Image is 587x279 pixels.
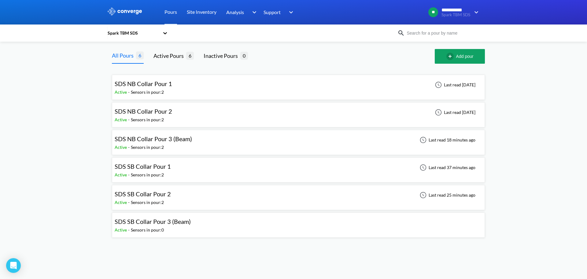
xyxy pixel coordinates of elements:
[131,227,164,233] div: Sensors in pour: 0
[405,30,479,36] input: Search for a pour by name
[115,218,191,225] span: SDS SB Collar Pour 3 (Beam)
[248,9,258,16] img: downArrow.svg
[416,164,477,171] div: Last read 37 minutes ago
[435,49,485,64] button: Add pour
[115,163,171,170] span: SDS SB Collar Pour 1
[115,190,171,198] span: SDS SB Collar Pour 2
[6,258,21,273] div: Open Intercom Messenger
[131,89,164,96] div: Sensors in pour: 2
[397,29,405,37] img: icon-search.svg
[131,144,164,151] div: Sensors in pour: 2
[112,220,485,225] a: SDS SB Collar Pour 3 (Beam)Active-Sensors in pour:0
[128,145,131,150] span: -
[128,227,131,232] span: -
[131,116,164,123] div: Sensors in pour: 2
[441,13,470,17] span: Spark TBM SDS
[115,89,128,95] span: Active
[240,52,248,59] span: 0
[112,192,485,197] a: SDS SB Collar Pour 2Active-Sensors in pour:2Last read 25 minutes ago
[112,109,485,115] a: SDS NB Collar Pour 2Active-Sensors in pour:2Last read [DATE]
[432,109,477,116] div: Last read [DATE]
[136,51,144,59] span: 6
[115,172,128,177] span: Active
[115,200,128,205] span: Active
[115,145,128,150] span: Active
[128,117,131,122] span: -
[112,137,485,142] a: SDS NB Collar Pour 3 (Beam)Active-Sensors in pour:2Last read 18 minutes ago
[470,9,480,16] img: downArrow.svg
[115,80,172,87] span: SDS NB Collar Pour 1
[107,7,142,15] img: logo_ewhite.svg
[115,135,192,142] span: SDS NB Collar Pour 3 (Beam)
[128,89,131,95] span: -
[186,52,194,59] span: 6
[115,117,128,122] span: Active
[432,81,477,89] div: Last read [DATE]
[416,136,477,144] div: Last read 18 minutes ago
[285,9,295,16] img: downArrow.svg
[446,53,456,60] img: add-circle-outline.svg
[128,172,131,177] span: -
[112,82,485,87] a: SDS NB Collar Pour 1Active-Sensors in pour:2Last read [DATE]
[128,200,131,205] span: -
[112,164,485,170] a: SDS SB Collar Pour 1Active-Sensors in pour:2Last read 37 minutes ago
[131,172,164,178] div: Sensors in pour: 2
[226,8,244,16] span: Analysis
[112,51,136,60] div: All Pours
[115,107,172,115] span: SDS NB Collar Pour 2
[264,8,281,16] span: Support
[131,199,164,206] div: Sensors in pour: 2
[107,30,160,36] div: Spark TBM SDS
[416,191,477,199] div: Last read 25 minutes ago
[204,51,240,60] div: Inactive Pours
[115,227,128,232] span: Active
[153,51,186,60] div: Active Pours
